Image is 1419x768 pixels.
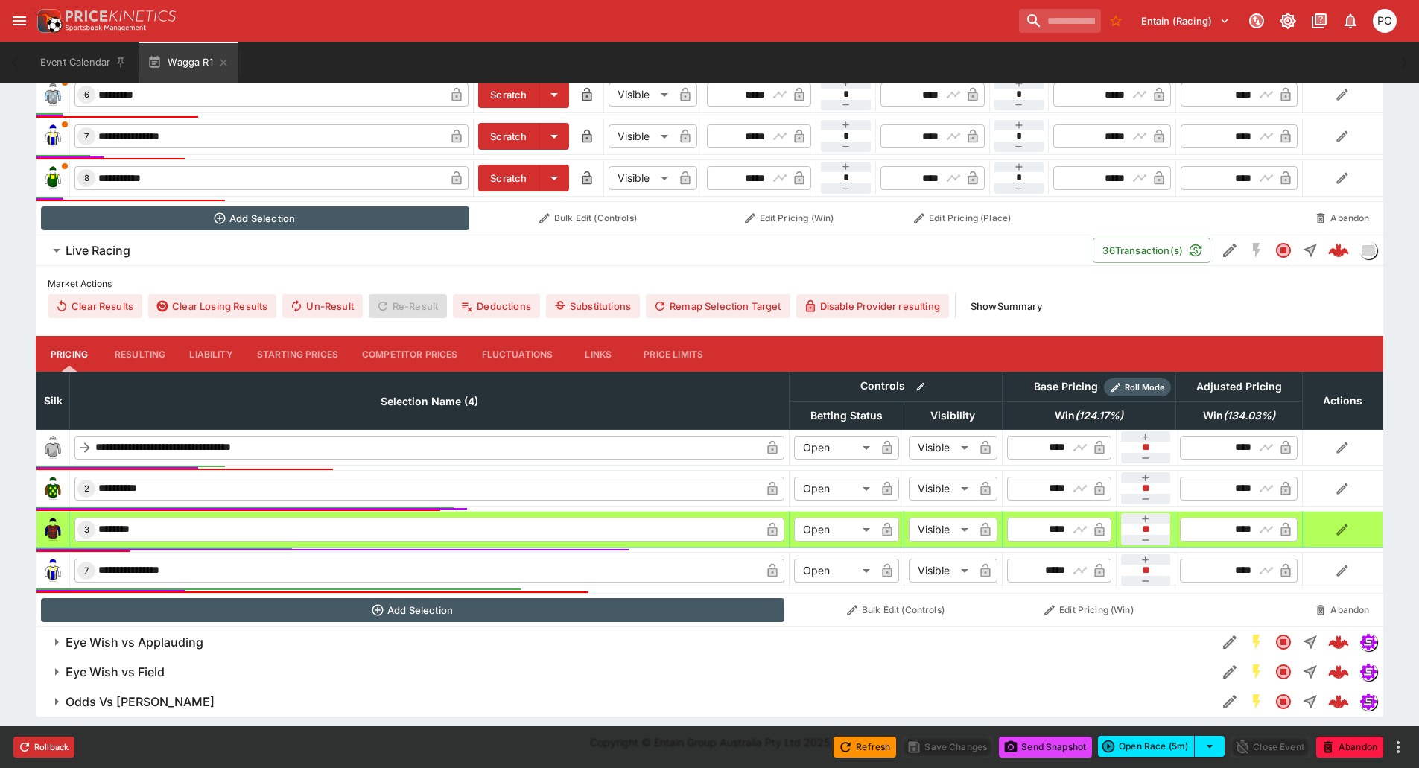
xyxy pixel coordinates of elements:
[1093,238,1210,263] button: 36Transaction(s)
[1274,663,1292,681] svg: Closed
[1119,381,1171,394] span: Roll Mode
[470,336,565,372] button: Fluctuations
[794,436,875,460] div: Open
[36,687,1216,717] button: Odds Vs [PERSON_NAME]
[707,206,872,230] button: Edit Pricing (Win)
[478,165,539,191] button: Scratch
[1307,206,1378,230] button: Abandon
[1359,633,1377,651] div: simulator
[66,25,146,31] img: Sportsbook Management
[914,407,991,425] span: Visibility
[1297,688,1324,715] button: Straight
[1243,237,1270,264] button: SGM Disabled
[33,6,63,36] img: PriceKinetics Logo
[1216,658,1243,685] button: Edit Detail
[41,598,785,622] button: Add Selection
[1274,693,1292,711] svg: Closed
[789,372,1002,402] th: Controls
[41,166,65,190] img: runner 8
[1243,629,1270,656] button: SGM Enabled
[1360,242,1377,258] img: liveracing
[1098,736,1195,757] button: Open Race (5m)
[350,336,470,372] button: Competitor Prices
[81,89,92,100] span: 6
[834,737,896,758] button: Refresh
[1104,378,1171,396] div: Show/hide Price Roll mode configuration.
[793,598,997,622] button: Bulk Edit (Controls)
[911,377,930,396] button: Bulk edit
[1328,240,1349,261] div: 7d3ed6c0-c2d5-4d3d-af1d-c97dc0d12241
[36,336,103,372] button: Pricing
[41,83,65,107] img: runner 6
[1243,658,1270,685] button: SGM Enabled
[177,336,244,372] button: Liability
[66,635,203,650] h6: Eye Wish vs Applauding
[1187,407,1292,425] span: Win(134.03%)
[909,518,974,542] div: Visible
[36,657,1216,687] button: Eye Wish vs Field
[1328,632,1349,653] img: logo-cerberus--red.svg
[41,477,65,501] img: runner 2
[36,627,1216,657] button: Eye Wish vs Applauding
[282,294,362,318] button: Un-Result
[1373,9,1397,33] div: Philip OConnor
[1028,378,1104,396] div: Base Pricing
[1328,632,1349,653] div: 1f51fb9f-c6a7-4b9c-9ea8-d7254bc502a5
[478,206,698,230] button: Bulk Edit (Controls)
[1270,658,1297,685] button: Closed
[962,294,1051,318] button: ShowSummary
[41,436,65,460] img: blank-silk.png
[1297,629,1324,656] button: Straight
[880,206,1045,230] button: Edit Pricing (Place)
[1324,627,1353,657] a: 1f51fb9f-c6a7-4b9c-9ea8-d7254bc502a5
[1328,691,1349,712] img: logo-cerberus--red.svg
[66,664,165,680] h6: Eye Wish vs Field
[31,42,136,83] button: Event Calendar
[81,524,92,535] span: 3
[13,737,74,758] button: Rollback
[1316,737,1383,758] button: Abandon
[909,436,974,460] div: Visible
[909,477,974,501] div: Visible
[1274,241,1292,259] svg: Closed
[1216,629,1243,656] button: Edit Detail
[41,206,469,230] button: Add Selection
[1006,598,1171,622] button: Edit Pricing (Win)
[1316,738,1383,753] span: Mark an event as closed and abandoned.
[1302,372,1383,430] th: Actions
[1098,736,1225,757] div: split button
[1104,9,1128,33] button: No Bookmarks
[794,407,899,425] span: Betting Status
[1328,240,1349,261] img: logo-cerberus--red.svg
[66,243,130,258] h6: Live Racing
[478,81,539,108] button: Scratch
[1274,633,1292,651] svg: Closed
[1324,235,1353,265] a: 7d3ed6c0-c2d5-4d3d-af1d-c97dc0d12241
[609,166,673,190] div: Visible
[1216,688,1243,715] button: Edit Detail
[1297,658,1324,685] button: Straight
[1274,7,1301,34] button: Toggle light/dark mode
[66,694,215,710] h6: Odds Vs [PERSON_NAME]
[1270,629,1297,656] button: Closed
[1195,736,1225,757] button: select merge strategy
[796,294,949,318] button: Disable Provider resulting
[1175,372,1302,402] th: Adjusted Pricing
[41,559,65,583] img: runner 7
[1270,237,1297,264] button: Closed
[478,123,539,150] button: Scratch
[1307,598,1378,622] button: Abandon
[139,42,238,83] button: Wagga R1
[909,559,974,583] div: Visible
[1216,237,1243,264] button: Edit Detail
[1389,738,1407,756] button: more
[6,7,33,34] button: open drawer
[103,336,177,372] button: Resulting
[1306,7,1333,34] button: Documentation
[546,294,640,318] button: Substitutions
[1337,7,1364,34] button: Notifications
[1223,407,1275,425] em: ( 134.03 %)
[1132,9,1239,33] button: Select Tenant
[794,518,875,542] div: Open
[1075,407,1123,425] em: ( 124.17 %)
